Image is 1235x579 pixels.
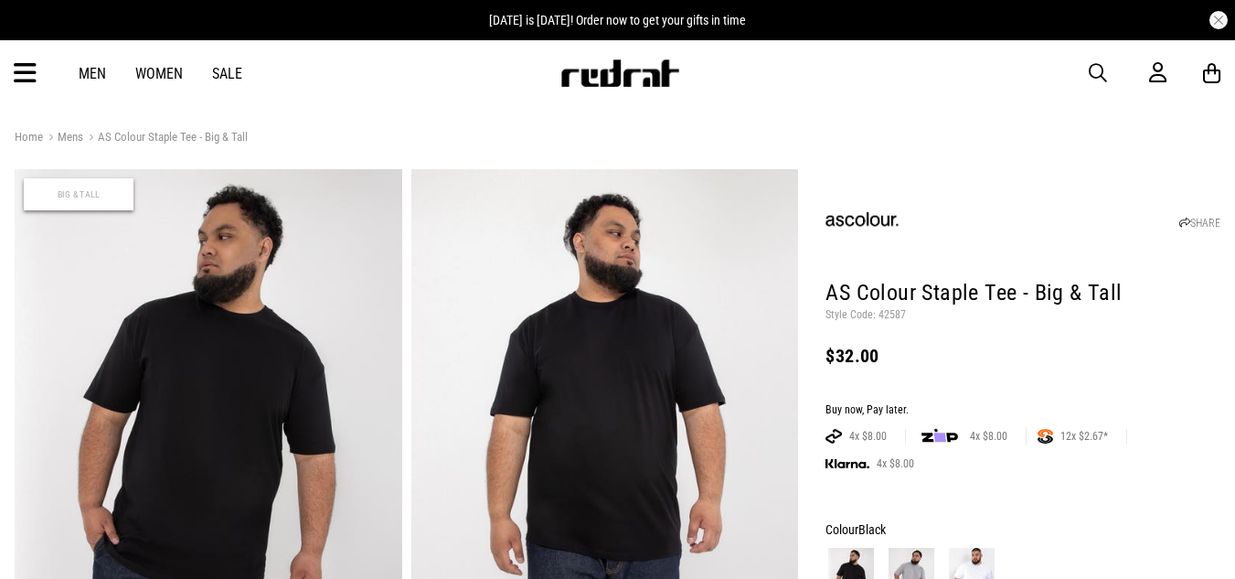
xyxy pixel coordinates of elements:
[825,403,1220,418] div: Buy now, Pay later.
[921,427,958,445] img: zip
[825,185,899,258] img: AS Colour
[1053,429,1115,444] span: 12x $2.67*
[1038,429,1053,444] img: SPLITPAY
[825,519,1220,541] div: Colour
[825,459,869,469] img: KLARNA
[1179,217,1220,230] a: SHARE
[825,429,842,444] img: AFTERPAY
[15,130,43,144] a: Home
[869,456,921,471] span: 4x $8.00
[212,65,242,82] a: Sale
[559,59,680,87] img: Redrat logo
[963,429,1015,444] span: 4x $8.00
[43,130,83,147] a: Mens
[135,65,183,82] a: Women
[79,65,106,82] a: Men
[83,130,248,147] a: AS Colour Staple Tee - Big & Tall
[842,429,894,444] span: 4x $8.00
[825,308,1220,323] p: Style Code: 42587
[825,345,1220,367] div: $32.00
[24,178,133,210] span: Big & Tall
[825,279,1220,308] h1: AS Colour Staple Tee - Big & Tall
[858,522,886,537] span: Black
[489,13,746,27] span: [DATE] is [DATE]! Order now to get your gifts in time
